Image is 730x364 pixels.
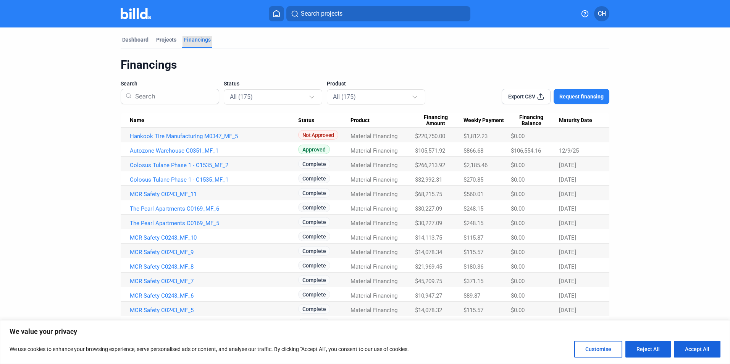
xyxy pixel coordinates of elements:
span: $1,812.23 [464,133,488,140]
span: Material Financing [350,162,397,169]
div: Dashboard [122,36,149,43]
span: [DATE] [559,220,576,227]
a: MCR Safety C0243_MF_7 [130,278,298,285]
span: Search projects [301,9,342,18]
span: Request financing [559,93,604,100]
span: Complete [298,159,330,169]
span: Complete [298,217,330,227]
span: Weekly Payment [464,117,504,124]
span: [DATE] [559,263,576,270]
span: Approved [298,145,330,154]
span: $10,947.27 [415,292,442,299]
a: MCR Safety C0243_MF_10 [130,234,298,241]
img: Billd Company Logo [121,8,151,19]
mat-select-trigger: All (175) [333,93,356,100]
div: Status [298,117,350,124]
button: CH [594,6,609,21]
span: Material Financing [350,176,397,183]
span: $14,113.75 [415,234,442,241]
span: $32,992.31 [415,176,442,183]
span: Material Financing [350,249,397,256]
span: $2,185.46 [464,162,488,169]
span: [DATE] [559,278,576,285]
a: MCR Safety C0243_MF_9 [130,249,298,256]
a: The Pearl Apartments C0169_MF_5 [130,220,298,227]
button: Customise [574,341,622,358]
span: Export CSV [508,93,535,100]
span: Complete [298,188,330,198]
a: Autozone Warehouse C0351_MF_1 [130,147,298,154]
span: Material Financing [350,234,397,241]
span: $105,571.92 [415,147,445,154]
span: Material Financing [350,307,397,314]
span: $371.15 [464,278,483,285]
div: Weekly Payment [464,117,511,124]
span: CH [598,9,606,18]
span: $21,969.45 [415,263,442,270]
span: $0.00 [511,263,525,270]
p: We use cookies to enhance your browsing experience, serve personalised ads or content, and analys... [10,345,409,354]
span: Complete [298,261,330,270]
span: Complete [298,319,330,328]
span: Material Financing [350,133,397,140]
div: Projects [156,36,176,43]
span: Complete [298,275,330,285]
span: $0.00 [511,307,525,314]
span: [DATE] [559,162,576,169]
span: Complete [298,232,330,241]
div: Financings [184,36,211,43]
a: The Pearl Apartments C0169_MF_6 [130,205,298,212]
span: Material Financing [350,205,397,212]
span: Complete [298,203,330,212]
span: Material Financing [350,191,397,198]
span: $115.87 [464,234,483,241]
button: Accept All [674,341,720,358]
span: $0.00 [511,133,525,140]
span: Status [298,117,314,124]
span: $45,209.75 [415,278,442,285]
span: [DATE] [559,205,576,212]
span: Financing Amount [415,114,456,127]
span: Material Financing [350,292,397,299]
span: $115.57 [464,249,483,256]
span: Search [121,80,137,87]
span: [DATE] [559,191,576,198]
span: $0.00 [511,249,525,256]
span: Material Financing [350,220,397,227]
span: $270.85 [464,176,483,183]
span: $0.00 [511,191,525,198]
span: $106,554.16 [511,147,541,154]
a: MCR Safety C0243_MF_8 [130,263,298,270]
div: Financing Amount [415,114,463,127]
span: Complete [298,246,330,256]
span: Product [350,117,370,124]
span: $248.15 [464,220,483,227]
span: $68,215.75 [415,191,442,198]
span: Not Approved [298,130,338,140]
span: [DATE] [559,234,576,241]
span: $115.57 [464,307,483,314]
span: $0.00 [511,234,525,241]
span: $180.36 [464,263,483,270]
a: Colosus Tulane Phase 1 - C1535_MF_1 [130,176,298,183]
div: Financing Balance [511,114,559,127]
span: Complete [298,174,330,183]
span: $0.00 [511,292,525,299]
a: Hankook Tire Manufacturing M0347_MF_5 [130,133,298,140]
span: $0.00 [511,162,525,169]
span: $248.15 [464,205,483,212]
span: [DATE] [559,176,576,183]
div: Maturity Date [559,117,600,124]
span: $560.01 [464,191,483,198]
span: $266,213.92 [415,162,445,169]
span: $0.00 [511,220,525,227]
span: $14,078.34 [415,249,442,256]
span: $866.68 [464,147,483,154]
button: Export CSV [502,89,551,104]
span: $0.00 [511,205,525,212]
mat-select-trigger: All (175) [230,93,253,100]
a: MCR Safety C0243_MF_11 [130,191,298,198]
span: Status [224,80,239,87]
span: $14,078.32 [415,307,442,314]
div: Name [130,117,298,124]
